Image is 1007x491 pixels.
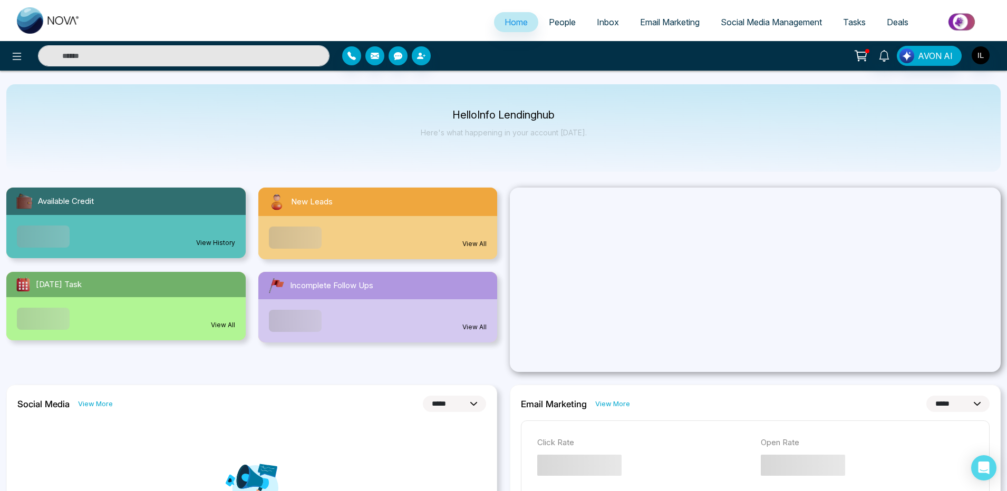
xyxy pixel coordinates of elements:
[462,322,487,332] a: View All
[267,192,287,212] img: newLeads.svg
[211,320,235,330] a: View All
[710,12,832,32] a: Social Media Management
[252,188,504,259] a: New LeadsView All
[505,17,528,27] span: Home
[918,50,953,62] span: AVON AI
[549,17,576,27] span: People
[586,12,630,32] a: Inbox
[252,272,504,342] a: Incomplete Follow UpsView All
[17,399,70,409] h2: Social Media
[832,12,876,32] a: Tasks
[421,128,587,137] p: Here's what happening in your account [DATE].
[972,46,990,64] img: User Avatar
[630,12,710,32] a: Email Marketing
[421,111,587,120] p: Hello Info Lendinghub
[291,196,333,208] span: New Leads
[537,437,750,449] p: Click Rate
[899,48,914,63] img: Lead Flow
[15,192,34,211] img: availableCredit.svg
[761,437,974,449] p: Open Rate
[595,399,630,409] a: View More
[78,399,113,409] a: View More
[290,280,373,292] span: Incomplete Follow Ups
[494,12,538,32] a: Home
[843,17,866,27] span: Tasks
[36,279,82,291] span: [DATE] Task
[15,276,32,293] img: todayTask.svg
[196,238,235,248] a: View History
[971,455,996,480] div: Open Intercom Messenger
[38,195,94,208] span: Available Credit
[462,239,487,249] a: View All
[521,399,587,409] h2: Email Marketing
[538,12,586,32] a: People
[640,17,700,27] span: Email Marketing
[897,46,962,66] button: AVON AI
[876,12,919,32] a: Deals
[17,7,80,34] img: Nova CRM Logo
[721,17,822,27] span: Social Media Management
[887,17,908,27] span: Deals
[924,10,1001,34] img: Market-place.gif
[597,17,619,27] span: Inbox
[267,276,286,295] img: followUps.svg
